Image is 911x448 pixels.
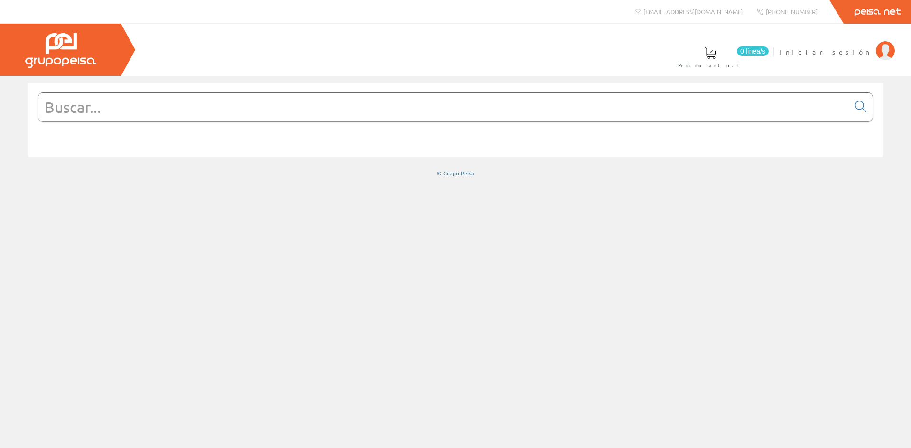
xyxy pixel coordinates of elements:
span: Pedido actual [678,61,743,70]
img: Grupo Peisa [25,33,96,68]
span: [PHONE_NUMBER] [766,8,818,16]
span: 0 línea/s [737,46,769,56]
div: © Grupo Peisa [28,169,883,177]
input: Buscar... [38,93,849,121]
a: Iniciar sesión [779,39,895,48]
span: [EMAIL_ADDRESS][DOMAIN_NAME] [643,8,743,16]
span: Iniciar sesión [779,47,871,56]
